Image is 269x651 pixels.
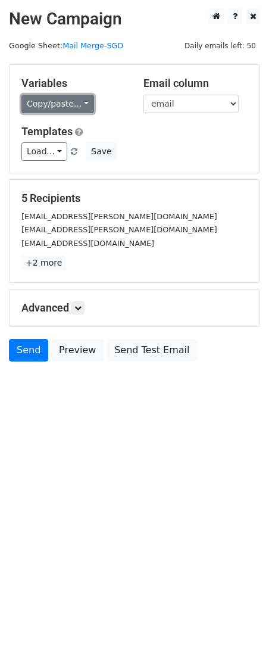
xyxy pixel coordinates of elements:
small: [EMAIL_ADDRESS][PERSON_NAME][DOMAIN_NAME] [21,212,217,221]
a: +2 more [21,256,66,270]
h5: 5 Recipients [21,192,248,205]
a: Daily emails left: 50 [180,41,260,50]
h5: Email column [143,77,248,90]
a: Copy/paste... [21,95,94,113]
small: [EMAIL_ADDRESS][DOMAIN_NAME] [21,239,154,248]
a: Preview [51,339,104,362]
span: Daily emails left: 50 [180,39,260,52]
a: Templates [21,125,73,138]
h5: Variables [21,77,126,90]
button: Save [86,142,117,161]
a: Load... [21,142,67,161]
a: Send Test Email [107,339,197,362]
iframe: Chat Widget [209,594,269,651]
h5: Advanced [21,301,248,314]
h2: New Campaign [9,9,260,29]
a: Send [9,339,48,362]
a: Mail Merge-SGD [62,41,123,50]
small: Google Sheet: [9,41,123,50]
small: [EMAIL_ADDRESS][PERSON_NAME][DOMAIN_NAME] [21,225,217,234]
